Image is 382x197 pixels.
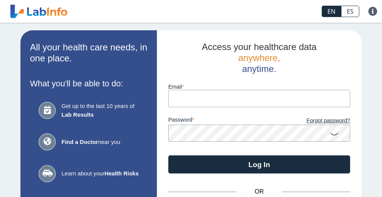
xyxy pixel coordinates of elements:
label: password [168,117,259,125]
span: OR [236,187,282,196]
span: anywhere, [238,53,280,63]
span: near you [61,138,138,147]
h3: What you'll be able to do: [30,79,147,88]
span: Access your healthcare data [202,42,317,52]
span: Get up to the last 10 years of [61,102,138,119]
button: Log In [168,155,350,174]
a: Forgot password? [259,117,350,125]
b: Lab Results [61,111,94,118]
h2: All your health care needs, in one place. [30,42,147,64]
span: Learn about your [61,169,138,178]
iframe: Help widget launcher [315,167,374,189]
b: Find a Doctor [61,139,98,145]
span: anytime. [242,64,277,74]
a: EN [322,6,341,17]
b: Health Risks [105,170,139,177]
label: Email [168,84,350,90]
a: ES [341,6,359,17]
